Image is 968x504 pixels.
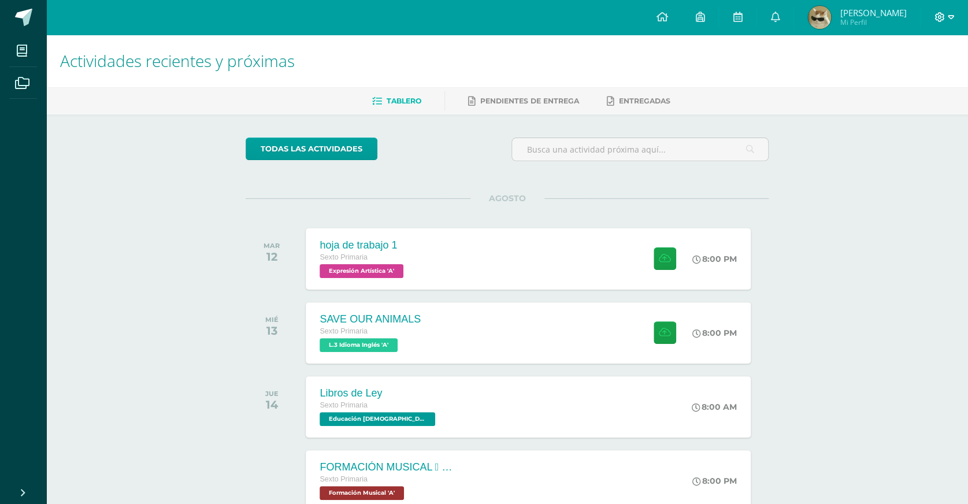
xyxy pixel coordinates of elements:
span: Tablero [387,97,421,105]
input: Busca una actividad próxima aquí... [512,138,768,161]
div: 8:00 PM [692,328,737,338]
span: [PERSON_NAME] [840,7,906,18]
div: JUE [265,390,279,398]
div: MAR [264,242,280,250]
div: 13 [265,324,279,338]
div: 8:00 AM [692,402,737,412]
div: 8:00 PM [692,476,737,486]
a: todas las Actividades [246,138,377,160]
div: 8:00 PM [692,254,737,264]
span: Educación Cristiana 'A' [320,412,435,426]
span: Entregadas [619,97,670,105]
div: MIÉ [265,316,279,324]
div: 12 [264,250,280,264]
span: Expresión Artística 'A' [320,264,403,278]
div: FORMACIÓN MUSICAL  ALTERACIONES SIMPLES [320,461,458,473]
div: SAVE OUR ANIMALS [320,313,421,325]
span: Sexto Primaria [320,253,368,261]
span: Pendientes de entrega [480,97,579,105]
a: Pendientes de entrega [468,92,579,110]
span: Sexto Primaria [320,401,368,409]
a: Entregadas [607,92,670,110]
div: 14 [265,398,279,412]
span: AGOSTO [470,193,544,203]
span: Sexto Primaria [320,327,368,335]
span: Actividades recientes y próximas [60,50,295,72]
div: Libros de Ley [320,387,438,399]
a: Tablero [372,92,421,110]
span: Sexto Primaria [320,475,368,483]
div: hoja de trabajo 1 [320,239,406,251]
img: 6dcbd89dfd35a910e8a80c501be8fb67.png [808,6,831,29]
span: Formación Musical 'A' [320,486,404,500]
span: Mi Perfil [840,17,906,27]
span: L.3 Idioma Inglés 'A' [320,338,398,352]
